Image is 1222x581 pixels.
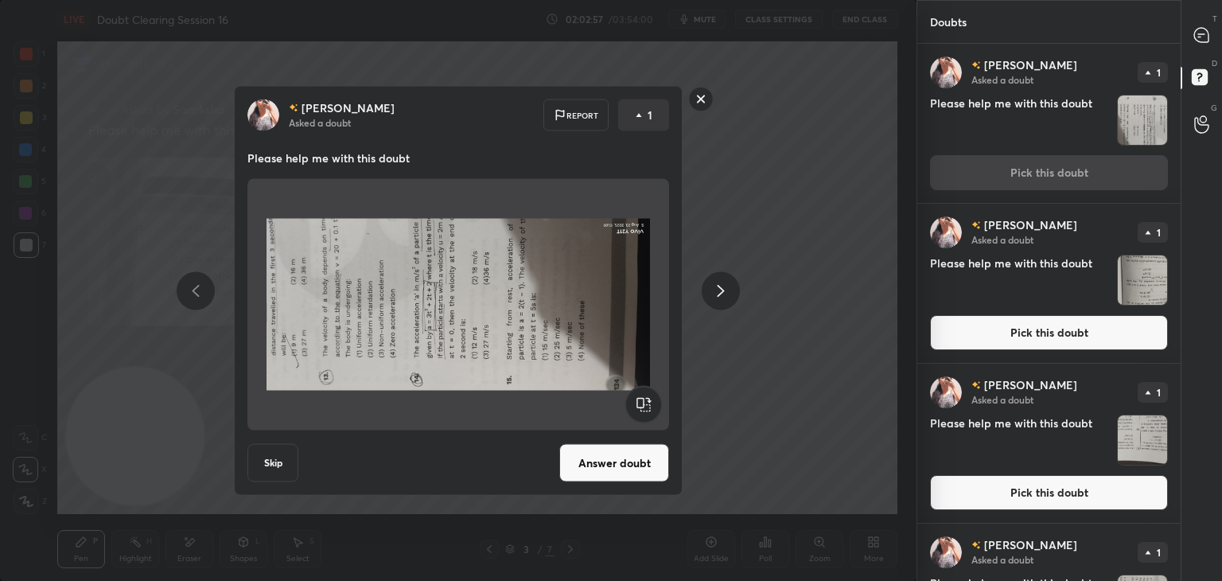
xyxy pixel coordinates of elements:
img: 0dd2c8c34abb4241a6fe9566e913dfa3.jpg [930,216,962,248]
p: [PERSON_NAME] [984,379,1077,392]
p: Asked a doubt [971,73,1033,86]
h4: Please help me with this doubt [930,255,1111,306]
p: Asked a doubt [289,116,351,129]
h4: Please help me with this doubt [930,95,1111,146]
p: 1 [1157,548,1161,557]
img: 1756543687YR0USE.jpg [1118,255,1167,305]
img: no-rating-badge.077c3623.svg [289,103,298,112]
div: Report [543,99,609,131]
img: 0dd2c8c34abb4241a6fe9566e913dfa3.jpg [930,57,962,88]
p: [PERSON_NAME] [302,102,395,115]
img: 17565436962NG0AQ.jpg [1118,96,1167,145]
p: [PERSON_NAME] [984,59,1077,72]
img: no-rating-badge.077c3623.svg [971,221,981,230]
p: Asked a doubt [971,393,1033,406]
button: Pick this doubt [930,315,1168,350]
img: no-rating-badge.077c3623.svg [971,541,981,550]
p: [PERSON_NAME] [984,219,1077,232]
img: no-rating-badge.077c3623.svg [971,381,981,390]
button: Skip [247,444,298,482]
p: G [1211,102,1217,114]
img: 17565436962NG0AQ.jpg [267,185,650,424]
p: Please help me with this doubt [247,150,669,166]
p: 1 [1157,388,1161,397]
p: 1 [1157,228,1161,237]
p: Doubts [917,1,979,43]
button: Pick this doubt [930,475,1168,510]
img: 0dd2c8c34abb4241a6fe9566e913dfa3.jpg [930,536,962,568]
p: Asked a doubt [971,233,1033,246]
p: D [1212,57,1217,69]
button: Answer doubt [559,444,669,482]
img: 1756543674Q1U250.jpg [1118,415,1167,465]
p: T [1212,13,1217,25]
img: 0dd2c8c34abb4241a6fe9566e913dfa3.jpg [247,99,279,131]
p: [PERSON_NAME] [984,539,1077,552]
img: 0dd2c8c34abb4241a6fe9566e913dfa3.jpg [930,376,962,408]
h4: Please help me with this doubt [930,415,1111,466]
p: 1 [648,107,652,123]
img: no-rating-badge.077c3623.svg [971,61,981,70]
p: Asked a doubt [971,553,1033,566]
p: 1 [1157,68,1161,77]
